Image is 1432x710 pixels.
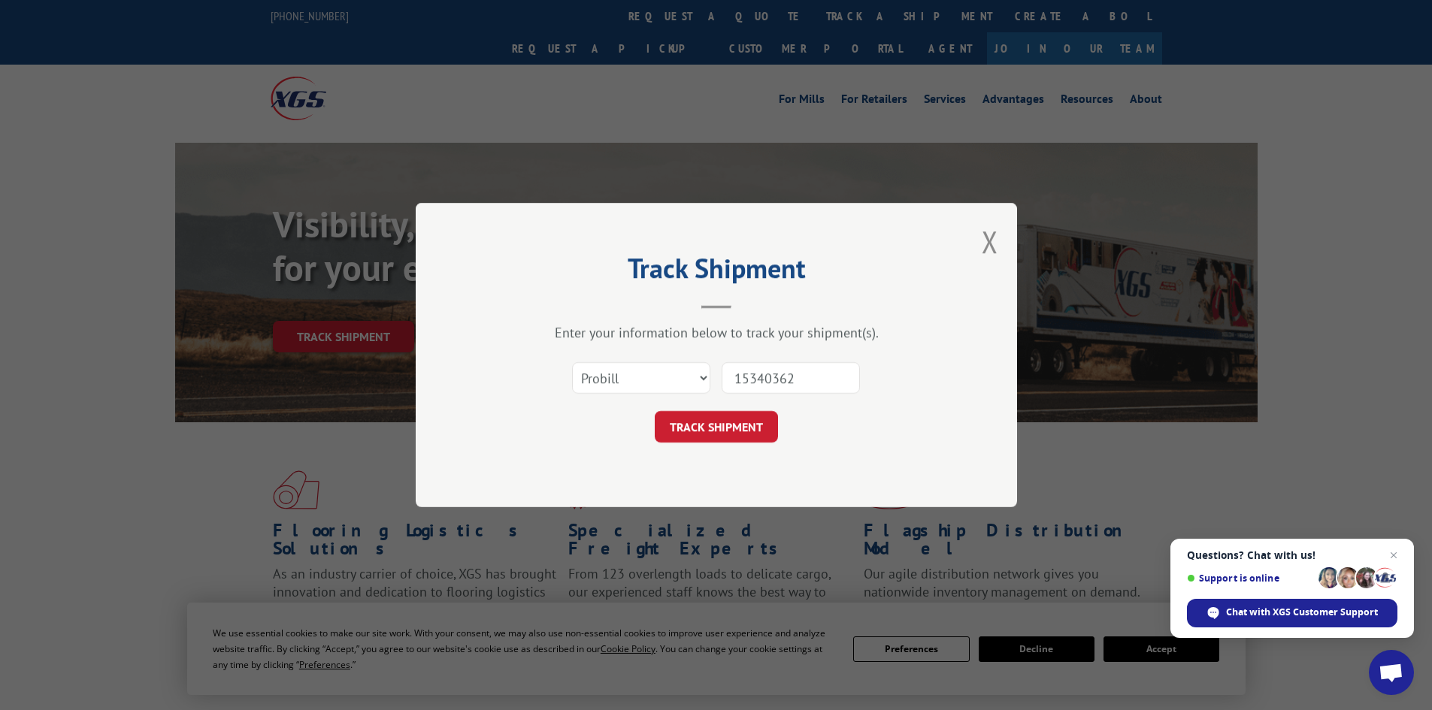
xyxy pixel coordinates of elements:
[982,222,998,261] button: Close modal
[491,324,942,341] div: Enter your information below to track your shipment(s).
[1187,599,1397,627] span: Chat with XGS Customer Support
[655,411,778,443] button: TRACK SHIPMENT
[1369,650,1414,695] a: Open chat
[722,362,860,394] input: Number(s)
[491,258,942,286] h2: Track Shipment
[1187,549,1397,561] span: Questions? Chat with us!
[1226,606,1378,619] span: Chat with XGS Customer Support
[1187,573,1313,584] span: Support is online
